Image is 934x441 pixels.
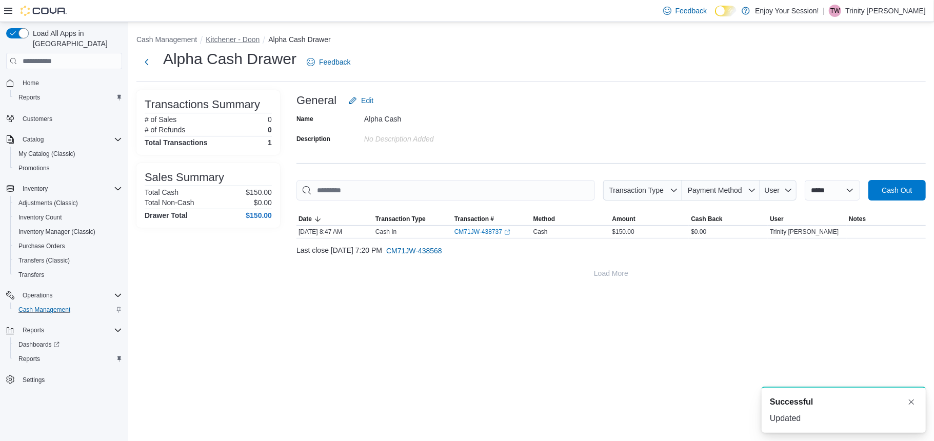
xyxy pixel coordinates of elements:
span: CM71JW-438568 [386,246,442,256]
span: Catalog [18,133,122,146]
span: Reports [18,355,40,363]
span: User [765,186,780,194]
h6: Total Non-Cash [145,198,194,207]
span: Load More [594,268,628,278]
button: Cash Management [136,35,197,44]
button: Home [2,75,126,90]
button: Reports [2,323,126,337]
a: Promotions [14,162,54,174]
button: Inventory [2,182,126,196]
input: Dark Mode [715,6,737,16]
span: Adjustments (Classic) [14,197,122,209]
a: Feedback [659,1,711,21]
span: Edit [361,95,373,106]
span: Purchase Orders [18,242,65,250]
button: CM71JW-438568 [382,240,446,261]
a: Inventory Count [14,211,66,224]
a: Purchase Orders [14,240,69,252]
span: Inventory [23,185,48,193]
span: Cash Back [691,215,722,223]
h3: Sales Summary [145,171,224,184]
button: Settings [2,372,126,387]
span: TW [830,5,840,17]
span: Inventory [18,183,122,195]
button: Inventory Manager (Classic) [10,225,126,239]
span: Feedback [319,57,350,67]
span: Promotions [18,164,50,172]
span: Reports [14,353,122,365]
div: Last close [DATE] 7:20 PM [296,240,926,261]
a: Settings [18,374,49,386]
h3: Transactions Summary [145,98,260,111]
a: Reports [14,91,44,104]
span: Transaction # [454,215,494,223]
a: Cash Management [14,304,74,316]
label: Description [296,135,330,143]
span: Feedback [675,6,707,16]
button: Amount [610,213,689,225]
button: Inventory Count [10,210,126,225]
span: Method [533,215,555,223]
span: Inventory Count [14,211,122,224]
h4: Total Transactions [145,138,208,147]
button: Transaction Type [373,213,452,225]
p: | [823,5,825,17]
label: Name [296,115,313,123]
button: Next [136,52,157,72]
span: Dashboards [18,340,59,349]
span: Reports [18,93,40,102]
span: Transaction Type [375,215,426,223]
span: Transaction Type [609,186,664,194]
span: Payment Method [688,186,742,194]
span: Cash [533,228,548,236]
button: My Catalog (Classic) [10,147,126,161]
button: Reports [10,90,126,105]
a: Dashboards [10,337,126,352]
span: Dashboards [14,338,122,351]
a: Transfers [14,269,48,281]
span: Notes [849,215,866,223]
a: Dashboards [14,338,64,351]
span: Catalog [23,135,44,144]
button: Adjustments (Classic) [10,196,126,210]
p: 0 [268,126,272,134]
div: No Description added [364,131,502,143]
div: Trinity Walker [829,5,841,17]
div: $0.00 [689,226,768,238]
button: Transaction Type [603,180,682,201]
img: Cova [21,6,67,16]
a: CM71JW-438737External link [454,228,510,236]
button: Inventory [18,183,52,195]
span: Settings [18,373,122,386]
a: Inventory Manager (Classic) [14,226,100,238]
button: Transfers [10,268,126,282]
span: $150.00 [612,228,634,236]
button: Purchase Orders [10,239,126,253]
button: Notes [847,213,926,225]
button: Catalog [2,132,126,147]
div: [DATE] 8:47 AM [296,226,373,238]
h6: Total Cash [145,188,178,196]
p: 0 [268,115,272,124]
nav: An example of EuiBreadcrumbs [136,34,926,47]
button: Transfers (Classic) [10,253,126,268]
span: Promotions [14,162,122,174]
span: Reports [18,324,122,336]
span: Trinity [PERSON_NAME] [770,228,839,236]
span: Inventory Manager (Classic) [18,228,95,236]
button: Reports [10,352,126,366]
button: User [760,180,797,201]
span: Home [18,76,122,89]
a: My Catalog (Classic) [14,148,80,160]
button: Catalog [18,133,48,146]
span: Purchase Orders [14,240,122,252]
span: Successful [770,396,813,408]
span: Reports [23,326,44,334]
button: Date [296,213,373,225]
button: Dismiss toast [905,396,918,408]
span: Dark Mode [715,16,716,17]
span: Cash Management [18,306,70,314]
span: My Catalog (Classic) [18,150,75,158]
button: Customers [2,111,126,126]
p: Trinity [PERSON_NAME] [845,5,926,17]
